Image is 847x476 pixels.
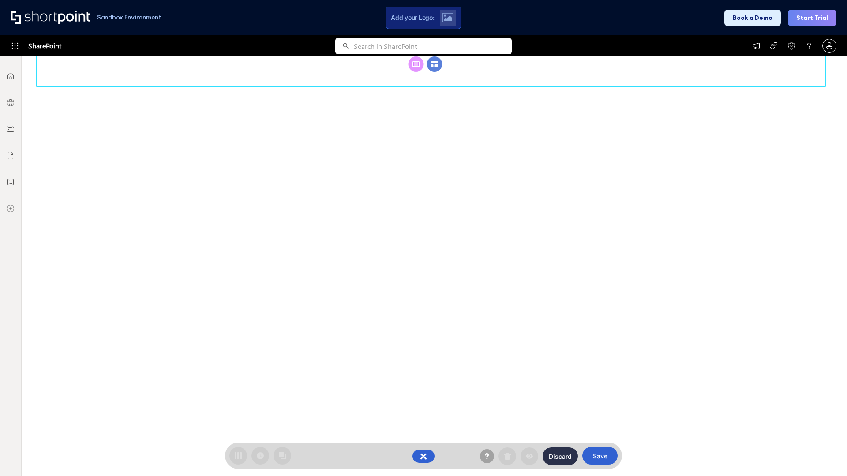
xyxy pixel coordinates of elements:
span: SharePoint [28,35,61,56]
button: Book a Demo [724,10,781,26]
button: Save [582,447,618,465]
iframe: Chat Widget [803,434,847,476]
button: Start Trial [788,10,836,26]
h1: Sandbox Environment [97,15,161,20]
input: Search in SharePoint [354,38,512,54]
img: Upload logo [442,13,453,22]
span: Add your Logo: [391,14,434,22]
button: Discard [543,447,578,465]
